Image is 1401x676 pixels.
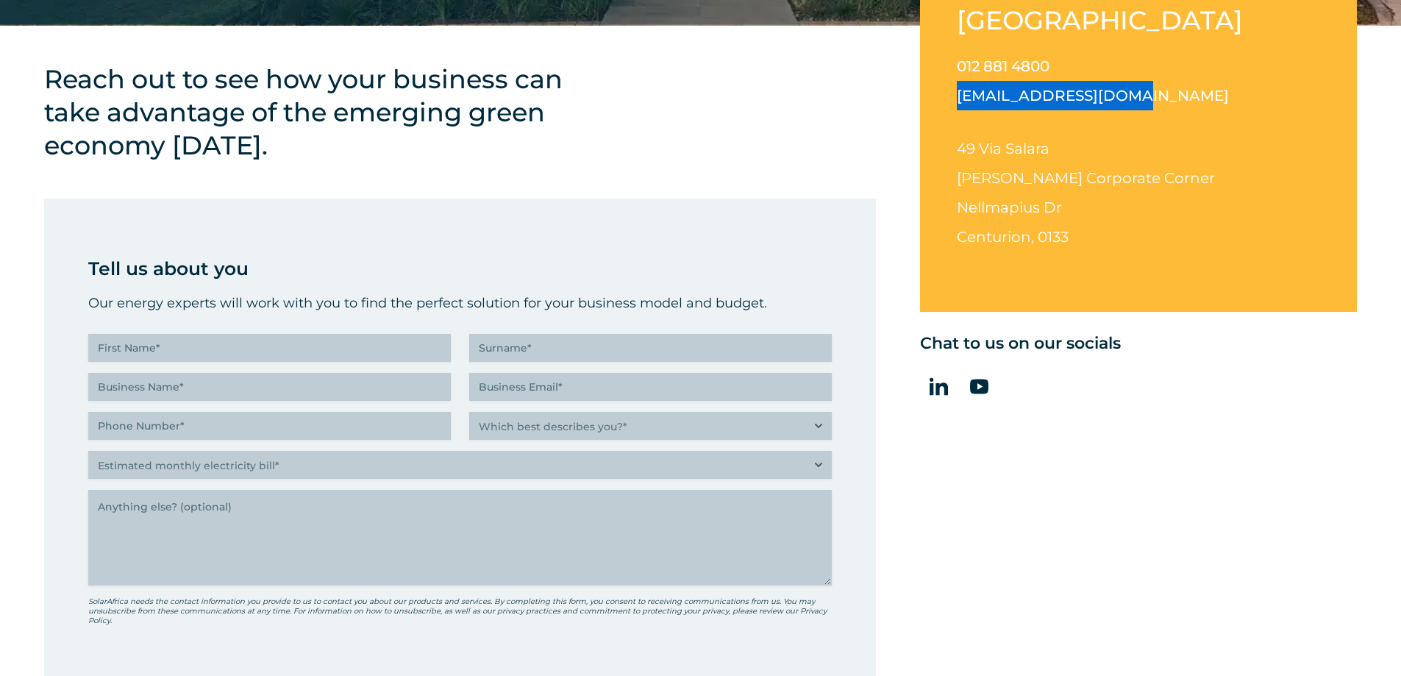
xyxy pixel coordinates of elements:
span: Nellmapius Dr [957,199,1062,216]
input: First Name* [88,334,451,362]
span: Centurion, 0133 [957,228,1069,246]
a: [EMAIL_ADDRESS][DOMAIN_NAME] [957,87,1229,104]
p: Our energy experts will work with you to find the perfect solution for your business model and bu... [88,292,832,314]
p: SolarAfrica needs the contact information you provide to us to contact you about our products and... [88,597,832,625]
h5: Chat to us on our socials [920,334,1357,353]
span: [PERSON_NAME] Corporate Corner [957,169,1215,187]
input: Surname* [469,334,832,362]
input: Business Name* [88,373,451,401]
p: Tell us about you [88,254,832,283]
input: Business Email* [469,373,832,401]
span: 49 Via Salara [957,140,1049,157]
h4: Reach out to see how your business can take advantage of the emerging green economy [DATE]. [44,63,596,162]
a: 012 881 4800 [957,57,1049,75]
h2: [GEOGRAPHIC_DATA] [957,4,1255,37]
input: Phone Number* [88,412,451,440]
